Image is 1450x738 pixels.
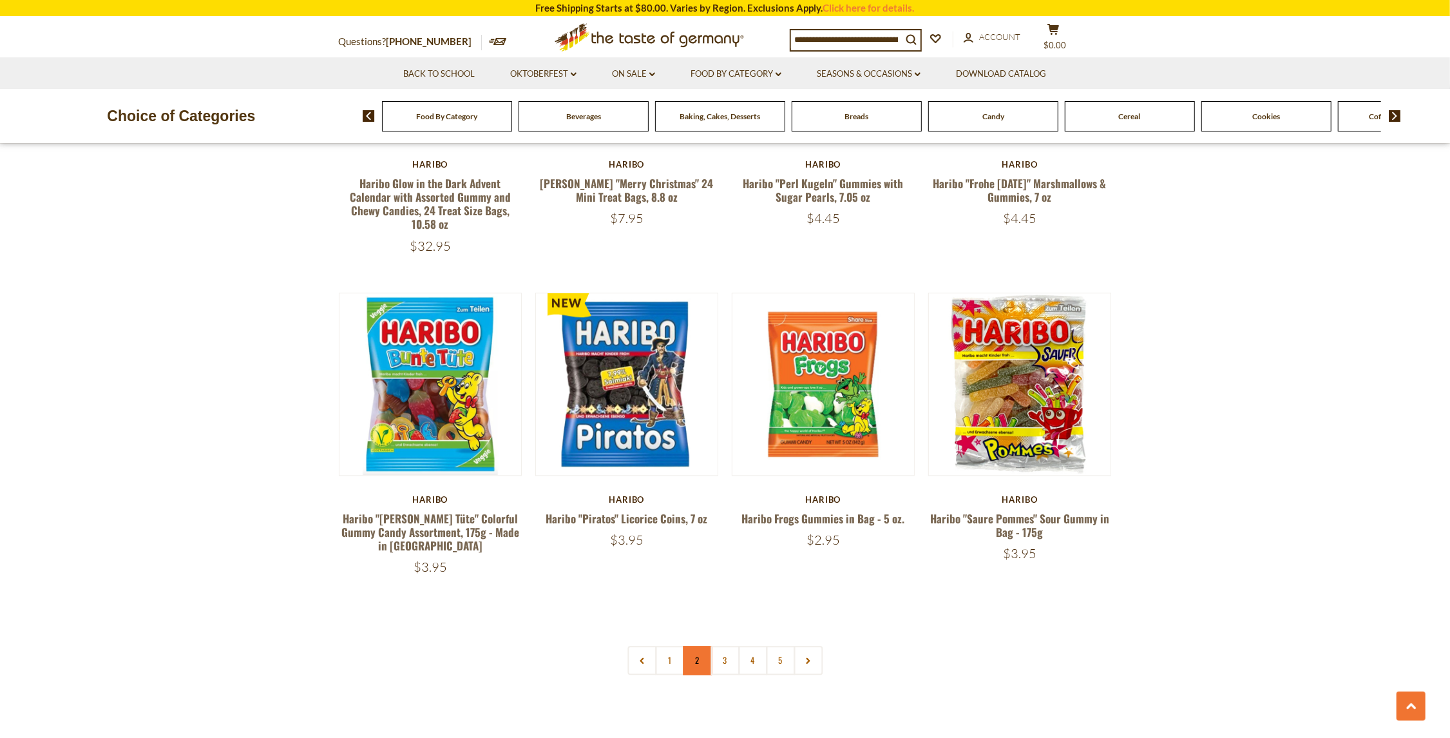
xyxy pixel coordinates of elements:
[964,30,1021,44] a: Account
[806,532,840,548] span: $2.95
[350,175,511,233] a: Haribo Glow in the Dark Advent Calendar with Assorted Gummy and Chewy Candies, 24 Treat Size Bags...
[928,494,1112,505] div: Haribo
[928,159,1112,170] div: Haribo
[1044,40,1066,50] span: $0.00
[610,210,644,226] span: $7.95
[610,532,644,548] span: $3.95
[546,510,707,527] a: Haribo "Piratos" Licorice Coins, 7 oz
[742,510,905,527] a: Haribo Frogs Gummies in Bag - 5 oz.
[680,112,760,121] a: Baking, Cakes, Desserts
[339,494,522,505] div: Haribo
[743,175,904,205] a: Haribo "Perl Kugeln" Gummies with Sugar Pearls, 7.05 oz
[510,67,577,81] a: Oktoberfest
[1003,545,1036,561] span: $3.95
[982,112,1004,121] a: Candy
[416,112,477,121] a: Food By Category
[341,510,519,554] a: Haribo "[PERSON_NAME] Tüte" Colorful Gummy Candy Assortment, 175g - Made in [GEOGRAPHIC_DATA]
[930,510,1109,540] a: Haribo "Saure Pommes" Sour Gummy in Bag - 175g
[732,293,915,476] img: Haribo
[929,293,1111,476] img: Haribo
[732,159,915,170] div: Haribo
[691,67,781,81] a: Food By Category
[956,67,1046,81] a: Download Catalog
[1369,112,1436,121] a: Coffee, Cocoa & Tea
[403,67,475,81] a: Back to School
[711,646,739,675] a: 3
[1119,112,1141,121] a: Cereal
[612,67,655,81] a: On Sale
[540,175,713,205] a: [PERSON_NAME] "Merry Christmas" 24 Mini Treat Bags, 8.8 oz
[738,646,767,675] a: 4
[1035,23,1073,55] button: $0.00
[655,646,684,675] a: 1
[1252,112,1280,121] a: Cookies
[980,32,1021,42] span: Account
[844,112,868,121] a: Breads
[339,159,522,170] div: Haribo
[535,159,719,170] div: Haribo
[566,112,601,121] a: Beverages
[363,110,375,122] img: previous arrow
[386,35,472,47] a: [PHONE_NUMBER]
[732,494,915,505] div: Haribo
[683,646,712,675] a: 2
[823,2,915,14] a: Click here for details.
[806,210,840,226] span: $4.45
[410,238,451,254] span: $32.95
[339,34,482,50] p: Questions?
[536,293,718,476] img: Haribo
[535,494,719,505] div: Haribo
[1389,110,1401,122] img: next arrow
[817,67,921,81] a: Seasons & Occasions
[766,646,795,675] a: 5
[339,293,522,476] img: Haribo
[1003,210,1036,226] span: $4.45
[933,175,1107,205] a: Haribo "Frohe [DATE]" Marshmallows & Gummies, 7 oz
[414,559,447,575] span: $3.95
